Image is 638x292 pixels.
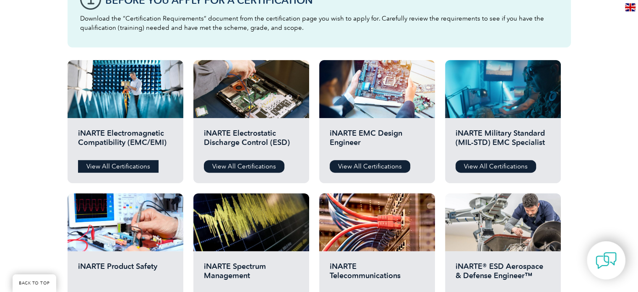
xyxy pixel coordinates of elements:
[625,3,635,11] img: en
[13,274,56,292] a: BACK TO TOP
[80,14,558,32] p: Download the “Certification Requirements” document from the certification page you wish to apply ...
[456,129,550,154] h2: iNARTE Military Standard (MIL-STD) EMC Specialist
[456,160,536,173] a: View All Certifications
[456,262,550,287] h2: iNARTE® ESD Aerospace & Defense Engineer™
[78,129,173,154] h2: iNARTE Electromagnetic Compatibility (EMC/EMI)
[204,129,299,154] h2: iNARTE Electrostatic Discharge Control (ESD)
[204,160,284,173] a: View All Certifications
[330,262,424,287] h2: iNARTE Telecommunications
[78,262,173,287] h2: iNARTE Product Safety
[596,250,617,271] img: contact-chat.png
[330,160,410,173] a: View All Certifications
[78,160,159,173] a: View All Certifications
[204,262,299,287] h2: iNARTE Spectrum Management
[330,129,424,154] h2: iNARTE EMC Design Engineer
